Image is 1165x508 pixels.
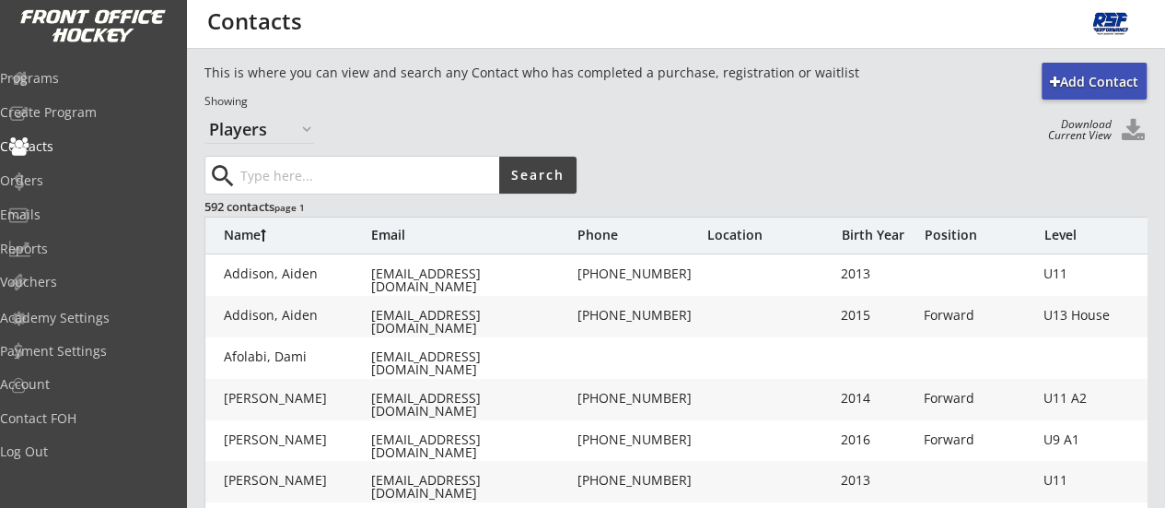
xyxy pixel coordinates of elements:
div: 2013 [841,267,915,280]
div: [EMAIL_ADDRESS][DOMAIN_NAME] [371,433,574,459]
div: 2015 [841,309,915,322]
div: Download Current View [1039,119,1112,141]
button: Click to download all Contacts. Your browser settings may try to block it, check your security se... [1119,119,1147,144]
div: U11 A2 [1043,392,1154,405]
input: Type here... [237,157,499,194]
div: Birth Year [841,229,915,242]
div: [EMAIL_ADDRESS][DOMAIN_NAME] [371,392,574,418]
div: Phone [577,229,706,242]
div: 2013 [841,474,915,487]
div: Addison, Aiden [224,309,371,322]
button: search [207,161,238,191]
div: [EMAIL_ADDRESS][DOMAIN_NAME] [371,350,574,376]
div: [PHONE_NUMBER] [577,433,706,446]
div: Name [224,229,371,242]
div: U13 House [1043,309,1154,322]
div: [EMAIL_ADDRESS][DOMAIN_NAME] [371,267,574,293]
div: Email [371,229,574,242]
div: Position [924,229,1034,242]
div: This is where you can view and search any Contact who has completed a purchase, registration or w... [204,64,980,82]
button: Search [499,157,577,194]
div: [EMAIL_ADDRESS][DOMAIN_NAME] [371,474,574,500]
div: Level [1044,229,1155,242]
div: [PHONE_NUMBER] [577,309,706,322]
div: Location [707,229,836,242]
div: Forward [924,433,1034,446]
div: [PHONE_NUMBER] [577,474,706,487]
div: [PERSON_NAME] [224,392,371,405]
div: [PHONE_NUMBER] [577,392,706,405]
div: Forward [924,392,1034,405]
div: Addison, Aiden [224,267,371,280]
font: page 1 [274,201,305,214]
div: 2016 [841,433,915,446]
div: 2014 [841,392,915,405]
div: [PHONE_NUMBER] [577,267,706,280]
div: U9 A1 [1043,433,1154,446]
div: U11 [1043,267,1154,280]
div: [PERSON_NAME] [224,474,371,487]
div: 592 contacts [204,198,574,215]
div: U11 [1043,474,1154,487]
div: Add Contact [1042,73,1147,91]
div: Afolabi, Dami [224,350,371,363]
div: [PERSON_NAME] [224,433,371,446]
div: [EMAIL_ADDRESS][DOMAIN_NAME] [371,309,574,335]
div: Forward [924,309,1034,322]
div: Showing [204,94,980,110]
